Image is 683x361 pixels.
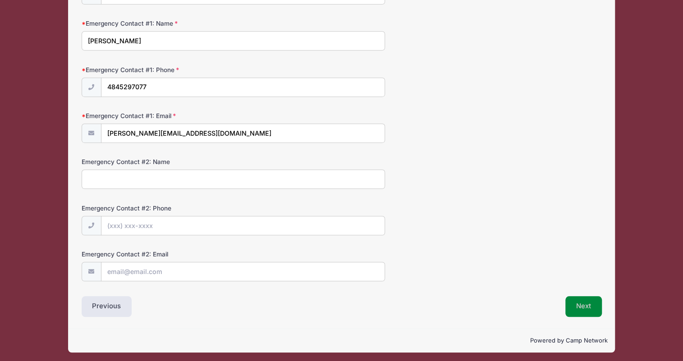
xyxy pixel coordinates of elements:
label: Emergency Contact #2: Phone [82,204,255,213]
label: Emergency Contact #1: Email [82,111,255,120]
p: Powered by Camp Network [76,336,608,345]
input: (xxx) xxx-xxxx [101,78,385,97]
input: (xxx) xxx-xxxx [101,216,385,235]
label: Emergency Contact #1: Phone [82,65,255,74]
button: Previous [82,296,132,317]
input: email@email.com [101,262,385,281]
label: Emergency Contact #1: Name [82,19,255,28]
input: email@email.com [101,123,385,143]
button: Next [565,296,602,317]
label: Emergency Contact #2: Email [82,250,255,259]
label: Emergency Contact #2: Name [82,157,255,166]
